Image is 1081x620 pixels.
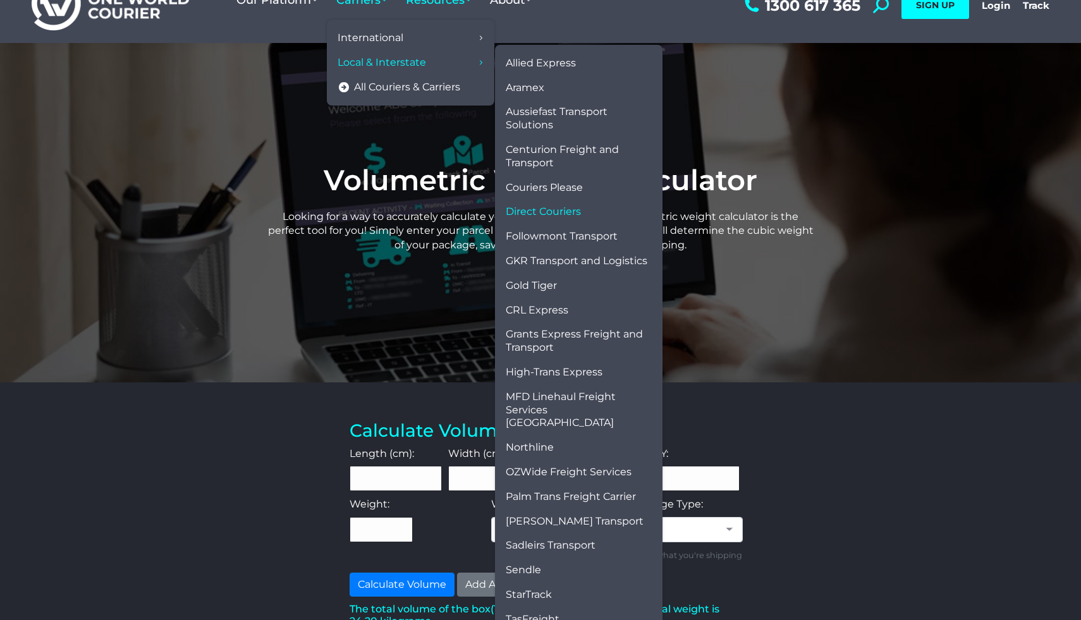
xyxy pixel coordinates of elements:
a: Direct Couriers [501,200,656,224]
span: All Couriers & Carriers [354,81,460,94]
a: High-Trans Express [501,360,656,385]
span: International [338,32,403,45]
a: Palm Trans Freight Carrier [501,485,656,509]
span: GKR Transport and Logistics [506,255,647,268]
a: Couriers Please [501,176,656,200]
span: CRL Express [506,304,568,317]
span: Gold Tiger [506,279,557,293]
span: High-Trans Express [506,366,602,379]
a: MFD Linehaul Freight Services [GEOGRAPHIC_DATA] [501,385,656,435]
a: GKR Transport and Logistics [501,249,656,274]
a: [PERSON_NAME] Transport [501,509,656,534]
label: Package Type: [630,497,703,511]
a: Northline [501,435,656,460]
span: Sendle [506,564,541,577]
span: Grants Express Freight and Transport [506,328,652,355]
a: International [333,26,488,51]
span: Aramex [506,82,544,95]
a: Local & Interstate [333,51,488,75]
span: Centurion Freight and Transport [506,143,652,170]
label: Width (cm): [448,447,508,461]
span: Sadleirs Transport [506,539,595,552]
label: Weight: [350,497,389,511]
span: StarTrack [506,588,552,602]
a: All Couriers & Carriers [333,75,488,100]
a: CRL Express [501,298,656,323]
button: Add Another Item [457,573,566,597]
h3: Calculate Volumetric Weight. [350,420,740,442]
a: OZWide Freight Services [501,460,656,485]
span: Northline [506,441,554,454]
a: Gold Tiger [501,274,656,298]
a: StarTrack [501,583,656,607]
span: [PERSON_NAME] Transport [506,515,644,528]
a: Sendle [501,558,656,583]
span: Aussiefast Transport Solutions [506,106,652,132]
a: Followmont Transport [501,224,656,249]
a: Sadleirs Transport [501,533,656,558]
span: OZWide Freight Services [506,466,632,479]
span: MFD Linehaul Freight Services [GEOGRAPHIC_DATA] [506,391,652,430]
span: Allied Express [506,57,576,70]
label: Weight Unit: [491,497,556,511]
span: Followmont Transport [506,230,618,243]
p: Looking for a way to accurately calculate your shipment costs? Our volumetric weight calculator i... [267,210,815,252]
span: Local & Interstate [338,56,426,70]
h1: Volumetric Weight Calculator [267,163,815,197]
label: Length (cm): [350,447,414,461]
a: Centurion Freight and Transport [501,138,656,176]
span: Palm Trans Freight Carrier [506,490,636,504]
a: Allied Express [501,51,656,76]
a: Aussiefast Transport Solutions [501,100,656,138]
small: Tell us what you're shipping [630,549,742,562]
button: Calculate Volume [350,573,455,597]
span: Direct Couriers [506,205,581,219]
span: Couriers Please [506,181,583,195]
a: Grants Express Freight and Transport [501,322,656,360]
a: Aramex [501,76,656,100]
